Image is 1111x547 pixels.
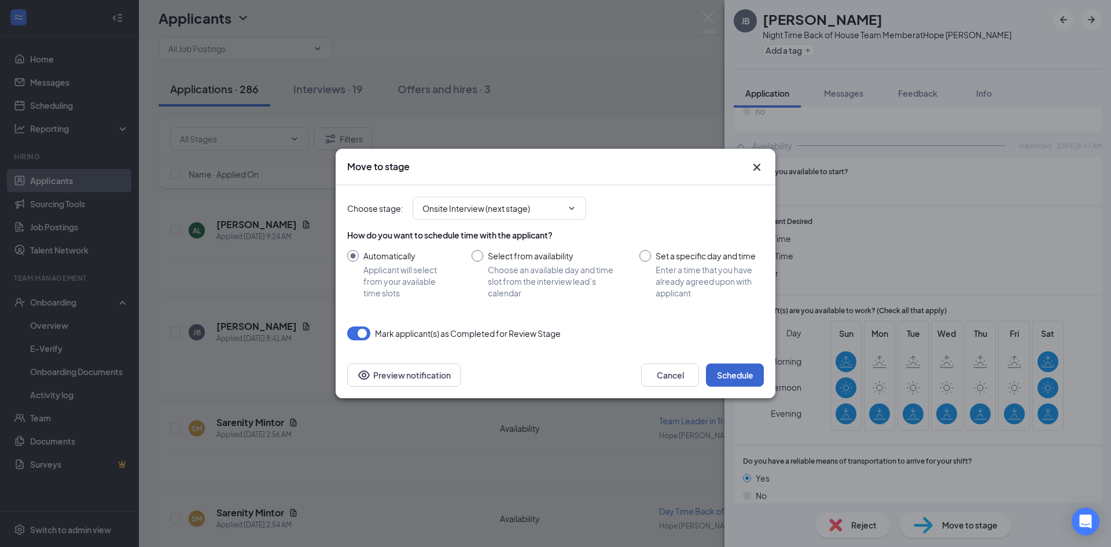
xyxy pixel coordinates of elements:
[750,160,764,174] button: Close
[347,202,403,215] span: Choose stage :
[641,364,699,387] button: Cancel
[375,326,561,340] span: Mark applicant(s) as Completed for Review Stage
[347,364,461,387] button: Preview notificationEye
[347,229,764,241] div: How do you want to schedule time with the applicant?
[750,160,764,174] svg: Cross
[706,364,764,387] button: Schedule
[1072,508,1099,535] div: Open Intercom Messenger
[567,204,576,213] svg: ChevronDown
[347,160,410,173] h3: Move to stage
[357,368,371,382] svg: Eye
